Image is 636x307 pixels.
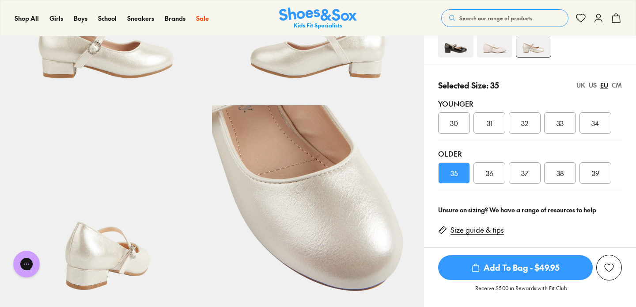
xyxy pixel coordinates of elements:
[477,22,512,58] img: 4-554504_1
[486,168,493,178] span: 36
[165,14,185,23] a: Brands
[459,14,532,22] span: Search our range of products
[521,118,528,128] span: 32
[521,168,529,178] span: 37
[576,81,585,90] div: UK
[516,23,551,57] img: 4-502700_1
[450,118,458,128] span: 30
[592,168,599,178] span: 39
[475,284,567,300] p: Receive $5.00 in Rewards with Fit Club
[74,14,87,23] a: Boys
[600,81,608,90] div: EU
[438,22,473,58] img: 4-502704_1
[596,255,622,280] button: Add to Wishlist
[441,9,568,27] button: Search our range of products
[450,225,504,235] a: Size guide & tips
[556,168,564,178] span: 38
[591,118,599,128] span: 34
[612,81,622,90] div: CM
[438,79,499,91] p: Selected Size: 35
[279,8,357,29] img: SNS_Logo_Responsive.svg
[279,8,357,29] a: Shoes & Sox
[98,14,117,23] a: School
[438,255,593,280] span: Add To Bag - $49.95
[450,168,458,178] span: 35
[438,205,622,215] div: Unsure on sizing? We have a range of resources to help
[438,255,593,280] button: Add To Bag - $49.95
[438,148,622,159] div: Older
[15,14,39,23] a: Shop All
[196,14,209,23] a: Sale
[589,81,597,90] div: US
[127,14,154,23] a: Sneakers
[49,14,63,23] a: Girls
[487,118,492,128] span: 31
[9,248,44,280] iframe: Gorgias live chat messenger
[438,98,622,109] div: Younger
[556,118,564,128] span: 33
